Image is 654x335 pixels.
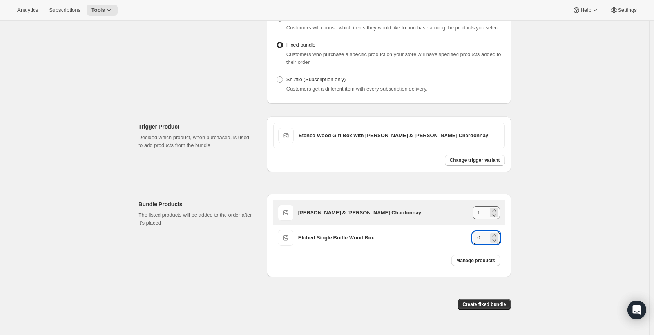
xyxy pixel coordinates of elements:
span: Create fixed bundle [462,301,506,308]
h3: Etched Single Bottle Wood Box [298,234,473,242]
p: The listed products will be added to the order after it's placed [139,211,254,227]
p: Decided which product, when purchased, is used to add products from the bundle [139,134,254,149]
span: Customers will choose which items they would like to purchase among the products you select. [286,25,500,31]
span: Settings [618,7,637,13]
button: Help [568,5,603,16]
span: Tools [91,7,105,13]
span: Manage products [456,257,495,264]
h2: Bundle Products [139,200,254,208]
button: Settings [605,5,641,16]
h3: Etched Wood Gift Box with [PERSON_NAME] & [PERSON_NAME] Chardonnay [299,132,500,139]
button: Manage products [451,255,500,266]
h2: Trigger Product [139,123,254,130]
span: Change trigger variant [449,157,500,163]
span: Customers who purchase a specific product on your store will have specified products added to the... [286,51,501,65]
span: Fixed bundle [286,42,315,48]
span: Help [580,7,591,13]
h3: [PERSON_NAME] & [PERSON_NAME] Chardonnay [298,209,473,217]
span: Analytics [17,7,38,13]
button: Tools [87,5,118,16]
div: Open Intercom Messenger [627,301,646,319]
button: Create fixed bundle [458,299,511,310]
span: Customers get a different item with every subscription delivery. [286,86,428,92]
button: Change trigger variant [445,155,504,166]
button: Analytics [13,5,43,16]
span: Subscriptions [49,7,80,13]
button: Subscriptions [44,5,85,16]
span: Shuffle (Subscription only) [286,76,346,82]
